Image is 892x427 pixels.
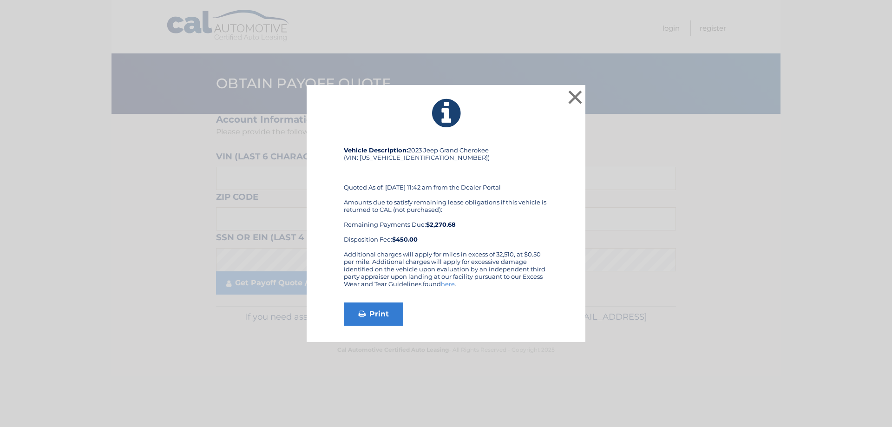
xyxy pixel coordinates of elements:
b: $2,270.68 [426,221,456,228]
a: here [441,280,455,288]
div: Amounts due to satisfy remaining lease obligations if this vehicle is returned to CAL (not purcha... [344,198,548,243]
button: × [566,88,584,106]
strong: $450.00 [392,236,418,243]
strong: Vehicle Description: [344,146,408,154]
a: Print [344,302,403,326]
div: Additional charges will apply for miles in excess of 32,510, at $0.50 per mile. Additional charge... [344,250,548,295]
div: 2023 Jeep Grand Cherokee (VIN: [US_VEHICLE_IDENTIFICATION_NUMBER]) Quoted As of: [DATE] 11:42 am ... [344,146,548,250]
